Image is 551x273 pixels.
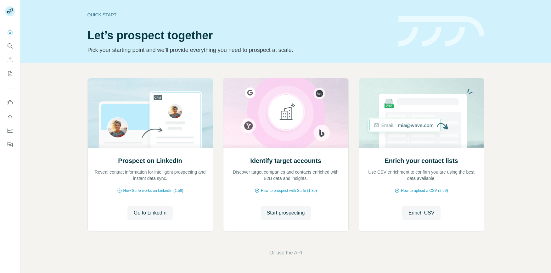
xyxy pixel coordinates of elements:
span: Start prospecting [267,209,305,217]
button: Feedback [5,139,15,150]
button: My lists [5,68,15,79]
img: Identify target accounts [223,78,349,148]
button: Dashboard [5,125,15,136]
h2: Prospect on LinkedIn [118,156,182,165]
span: Enrich CSV [408,209,435,217]
button: Go to LinkedIn [127,206,173,220]
h2: Enrich your contact lists [385,156,458,165]
img: banner [398,16,484,47]
span: How to upload a CSV (2:59) [401,188,448,193]
span: How Surfe works on LinkedIn (1:58) [123,188,183,193]
div: Quick start [87,12,391,18]
span: Go to LinkedIn [134,209,166,217]
img: Enrich your contact lists [359,78,484,148]
button: Enrich CSV [5,54,15,65]
button: Or use the API [269,249,302,257]
img: Prospect on LinkedIn [87,78,213,148]
h1: Let’s prospect together [87,29,391,42]
button: Use Surfe on LinkedIn [5,97,15,109]
button: Enrich CSV [402,206,441,220]
span: How to prospect with Surfe (1:30) [261,188,317,193]
p: Use CSV enrichment to confirm you are using the best data available. [365,169,478,181]
button: Start prospecting [261,206,311,220]
h2: Identify target accounts [250,156,321,165]
p: Discover target companies and contacts enriched with B2B data and insights. [230,169,342,181]
button: Search [5,40,15,52]
p: Reveal contact information for intelligent prospecting and instant data sync. [94,169,206,181]
button: Use Surfe API [5,111,15,122]
p: Pick your starting point and we’ll provide everything you need to prospect at scale. [87,46,391,54]
button: Quick start [5,26,15,38]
